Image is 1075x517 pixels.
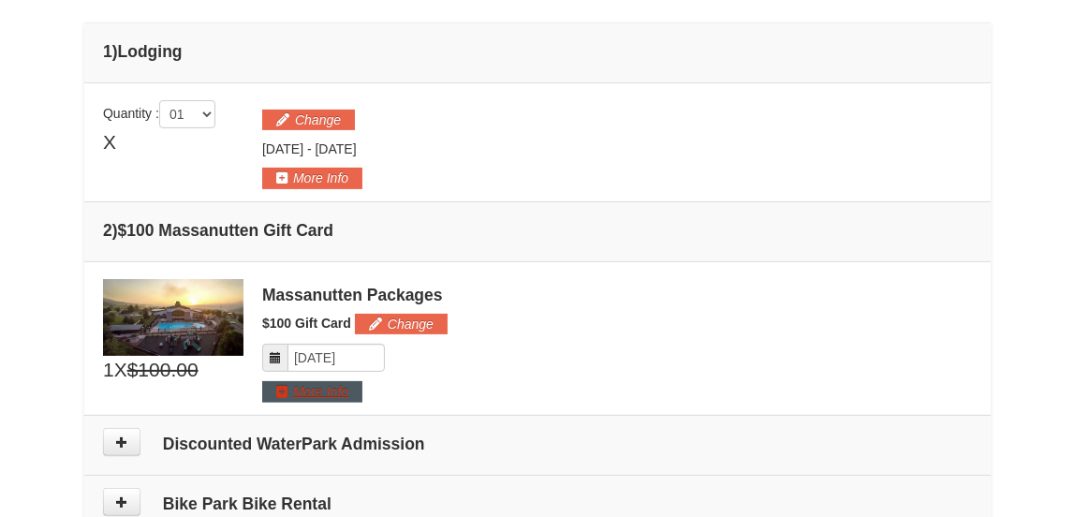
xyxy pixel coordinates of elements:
[112,42,118,61] span: )
[262,381,362,402] button: More Info
[262,168,362,188] button: More Info
[127,356,199,384] span: $100.00
[112,221,118,240] span: )
[103,106,215,121] span: Quantity :
[103,221,972,240] h4: 2 $100 Massanutten Gift Card
[103,495,972,513] h4: Bike Park Bike Rental
[262,316,351,331] span: $100 Gift Card
[262,110,355,130] button: Change
[114,356,127,384] span: X
[103,279,243,356] img: 6619879-1.jpg
[103,435,972,453] h4: Discounted WaterPark Admission
[355,314,448,334] button: Change
[307,141,312,156] span: -
[103,356,114,384] span: 1
[316,141,357,156] span: [DATE]
[103,128,116,156] span: X
[262,286,972,304] div: Massanutten Packages
[262,141,303,156] span: [DATE]
[103,42,972,61] h4: 1 Lodging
